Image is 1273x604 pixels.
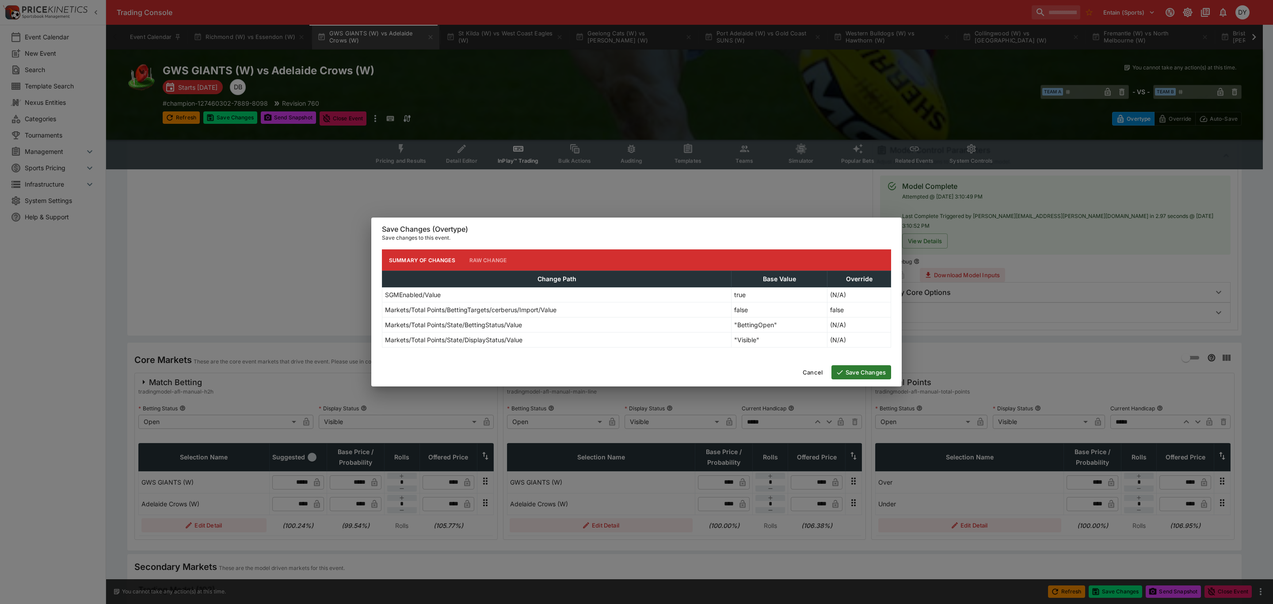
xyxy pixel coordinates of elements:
[732,287,827,302] td: true
[385,290,441,299] p: SGMEnabled/Value
[732,333,827,348] td: "Visible"
[831,365,891,379] button: Save Changes
[827,287,891,302] td: (N/A)
[797,365,828,379] button: Cancel
[382,249,462,271] button: Summary of Changes
[827,271,891,287] th: Override
[827,317,891,333] td: (N/A)
[382,233,891,242] p: Save changes to this event.
[827,302,891,317] td: false
[462,249,514,271] button: Raw Change
[382,271,732,287] th: Change Path
[385,320,522,329] p: Markets/Total Points/State/BettingStatus/Value
[827,333,891,348] td: (N/A)
[382,225,891,234] h6: Save Changes (Overtype)
[385,335,522,344] p: Markets/Total Points/State/DisplayStatus/Value
[385,305,556,314] p: Markets/Total Points/BettingTargets/cerberus/Import/Value
[732,302,827,317] td: false
[732,317,827,333] td: "BettingOpen"
[732,271,827,287] th: Base Value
